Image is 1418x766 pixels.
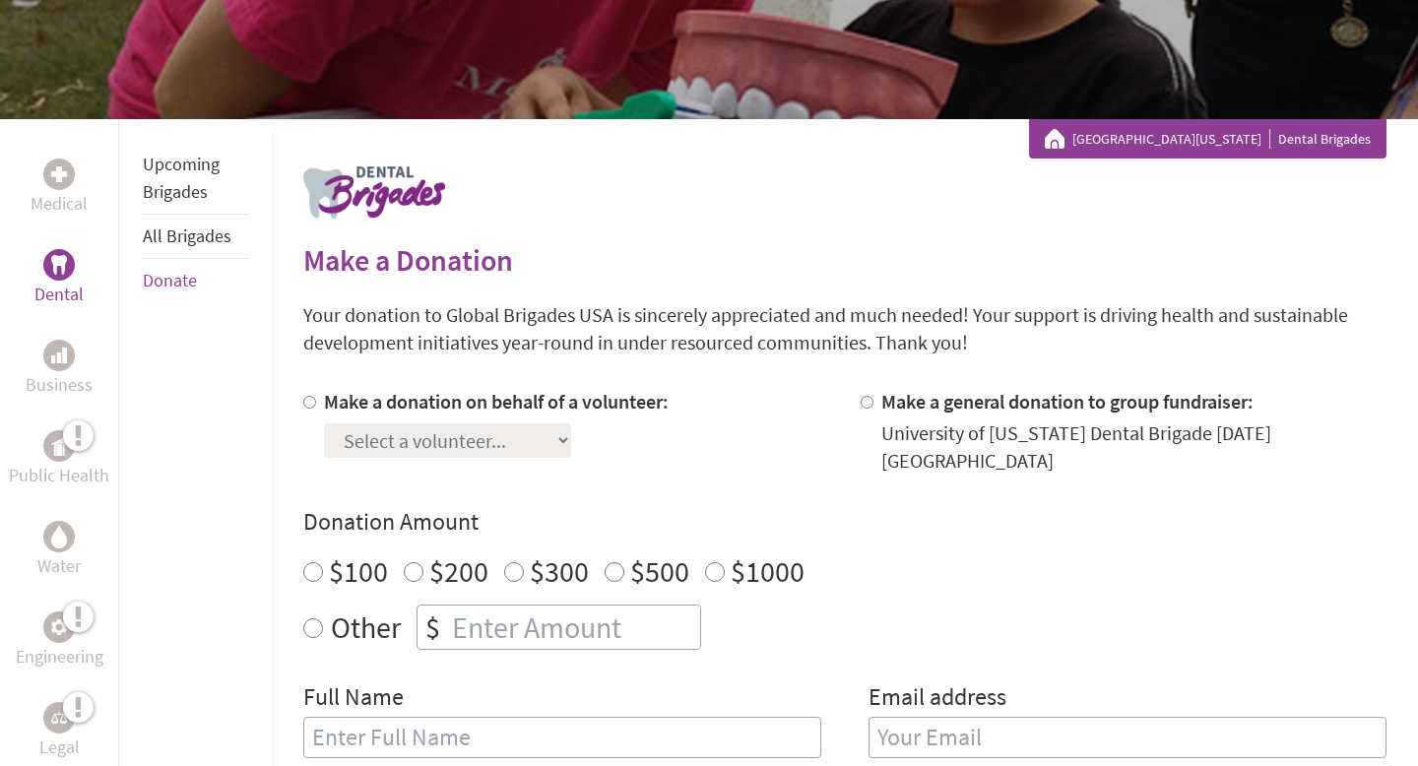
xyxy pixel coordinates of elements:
[303,681,404,717] label: Full Name
[16,643,103,670] p: Engineering
[26,340,93,399] a: BusinessBusiness
[418,606,448,649] div: $
[43,340,75,371] div: Business
[331,605,401,650] label: Other
[429,552,488,590] label: $200
[16,611,103,670] a: EngineeringEngineering
[51,619,67,635] img: Engineering
[51,166,67,182] img: Medical
[869,717,1386,758] input: Your Email
[9,462,109,489] p: Public Health
[51,255,67,274] img: Dental
[37,521,81,580] a: WaterWater
[448,606,700,649] input: Enter Amount
[303,506,1386,538] h4: Donation Amount
[143,143,248,215] li: Upcoming Brigades
[869,681,1006,717] label: Email address
[630,552,689,590] label: $500
[143,215,248,259] li: All Brigades
[881,389,1254,414] label: Make a general donation to group fundraiser:
[43,159,75,190] div: Medical
[143,153,220,203] a: Upcoming Brigades
[881,419,1386,475] div: University of [US_STATE] Dental Brigade [DATE] [GEOGRAPHIC_DATA]
[31,190,88,218] p: Medical
[51,348,67,363] img: Business
[43,611,75,643] div: Engineering
[324,389,669,414] label: Make a donation on behalf of a volunteer:
[303,717,821,758] input: Enter Full Name
[43,702,75,734] div: Legal Empowerment
[329,552,388,590] label: $100
[1072,129,1270,149] a: [GEOGRAPHIC_DATA][US_STATE]
[303,301,1386,356] p: Your donation to Global Brigades USA is sincerely appreciated and much needed! Your support is dr...
[43,521,75,552] div: Water
[26,371,93,399] p: Business
[143,269,197,291] a: Donate
[1045,129,1371,149] div: Dental Brigades
[51,436,67,456] img: Public Health
[51,525,67,547] img: Water
[37,552,81,580] p: Water
[143,224,231,247] a: All Brigades
[143,259,248,302] li: Donate
[9,430,109,489] a: Public HealthPublic Health
[303,166,445,219] img: logo-dental.png
[31,159,88,218] a: MedicalMedical
[43,249,75,281] div: Dental
[530,552,589,590] label: $300
[51,712,67,724] img: Legal Empowerment
[303,242,1386,278] h2: Make a Donation
[731,552,805,590] label: $1000
[34,281,84,308] p: Dental
[34,249,84,308] a: DentalDental
[43,430,75,462] div: Public Health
